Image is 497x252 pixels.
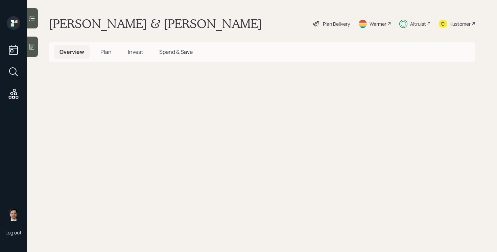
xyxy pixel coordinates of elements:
div: Warmer [370,20,386,27]
span: Spend & Save [159,48,193,56]
span: Invest [128,48,143,56]
h1: [PERSON_NAME] & [PERSON_NAME] [49,16,262,31]
div: Kustomer [450,20,471,27]
img: jonah-coleman-headshot.png [7,208,20,221]
span: Plan [100,48,112,56]
div: Log out [5,229,22,236]
span: Overview [60,48,84,56]
div: Altruist [410,20,426,27]
div: Plan Delivery [323,20,350,27]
